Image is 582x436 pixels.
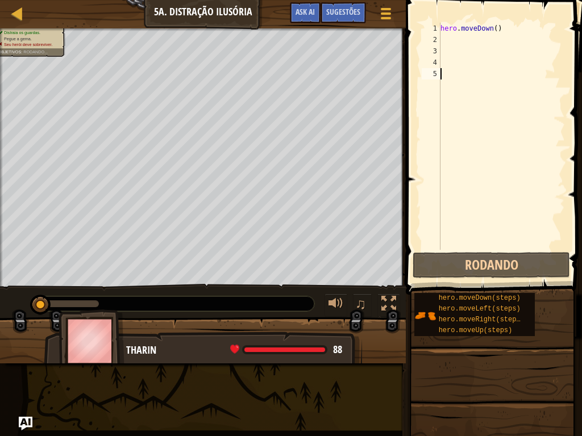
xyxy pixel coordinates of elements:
span: Sugestões [326,6,360,17]
div: 2 [422,34,440,45]
div: 5 [422,68,440,79]
span: hero.moveDown(steps) [439,294,521,302]
button: ♫ [353,294,372,317]
div: health: 88 / 88 [230,345,342,355]
span: Rodando... [23,50,48,54]
button: Ask AI [19,417,32,430]
img: thang_avatar_frame.png [59,309,124,372]
span: Distraia os guardas. [4,31,40,35]
span: Pegue a gema. [4,36,32,41]
img: portrait.png [414,305,436,326]
div: 1 [422,23,440,34]
div: Tharin [126,343,351,358]
span: : [21,50,23,54]
span: hero.moveUp(steps) [439,326,513,334]
span: Seu herói deve sobreviver. [4,42,52,47]
button: Rodando [413,252,570,278]
button: Toggle fullscreen [377,294,400,317]
button: Ajuste o volume [325,294,347,317]
button: Ask AI [290,2,321,23]
span: ♫ [355,295,367,312]
span: Ask AI [296,6,315,17]
span: hero.moveLeft(steps) [439,305,521,313]
span: hero.moveRight(steps) [439,316,525,324]
button: Mostrar menu do jogo [372,2,400,29]
div: 4 [422,57,440,68]
span: 88 [333,342,342,357]
div: 3 [422,45,440,57]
